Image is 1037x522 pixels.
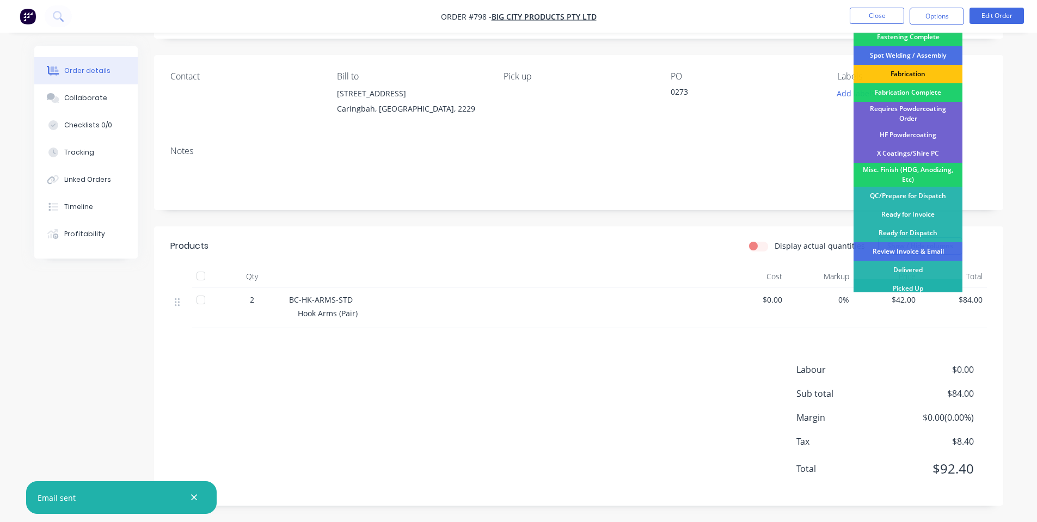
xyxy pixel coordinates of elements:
button: Checklists 0/0 [34,112,138,139]
div: Email sent [38,492,76,503]
img: Factory [20,8,36,24]
div: Fabrication [854,65,962,83]
div: Delivered [854,261,962,279]
div: Pick up [504,71,653,82]
button: Order details [34,57,138,84]
div: Markup [787,266,854,287]
div: Profitability [64,229,105,239]
button: Collaborate [34,84,138,112]
div: Ready for Invoice [854,205,962,224]
button: Close [850,8,904,24]
div: Order details [64,66,111,76]
div: Picked Up [854,279,962,298]
div: Caringbah, [GEOGRAPHIC_DATA], 2229 [337,101,486,116]
a: Big City Products Pty Ltd [492,11,597,22]
button: Add labels [831,86,881,101]
span: $8.40 [893,435,973,448]
div: Review Invoice & Email [854,242,962,261]
span: Sub total [796,387,893,400]
div: Timeline [64,202,93,212]
button: Tracking [34,139,138,166]
div: Spot Welding / Assembly [854,46,962,65]
div: Bill to [337,71,486,82]
span: Labour [796,363,893,376]
button: Timeline [34,193,138,220]
span: Order #798 - [441,11,492,22]
div: QC/Prepare for Dispatch [854,187,962,205]
span: 2 [250,294,254,305]
div: X Coatings/Shire PC [854,144,962,163]
div: Checklists 0/0 [64,120,112,130]
span: $84.00 [893,387,973,400]
div: Cost [720,266,787,287]
div: HF Powdercoating [854,126,962,144]
div: Contact [170,71,320,82]
div: [STREET_ADDRESS] [337,86,486,101]
div: Qty [219,266,285,287]
span: Tax [796,435,893,448]
div: [STREET_ADDRESS]Caringbah, [GEOGRAPHIC_DATA], 2229 [337,86,486,121]
button: Profitability [34,220,138,248]
span: $0.00 [725,294,783,305]
span: $0.00 [893,363,973,376]
div: Fabrication Complete [854,83,962,102]
span: $84.00 [924,294,983,305]
label: Display actual quantities [775,240,865,251]
span: Margin [796,411,893,424]
div: Linked Orders [64,175,111,185]
div: Notes [170,146,987,156]
button: Options [910,8,964,25]
div: 0273 [671,86,807,101]
div: Misc. Finish (HDG, Anodizing, Etc) [854,163,962,187]
div: Collaborate [64,93,107,103]
span: 0% [791,294,849,305]
button: Edit Order [969,8,1024,24]
span: $0.00 ( 0.00 %) [893,411,973,424]
span: BC-HK-ARMS-STD [289,294,353,305]
div: Products [170,239,208,253]
div: Fastening Complete [854,28,962,46]
span: Total [796,462,893,475]
div: Tracking [64,148,94,157]
div: Requires Powdercoating Order [854,102,962,126]
span: $42.00 [858,294,916,305]
div: PO [671,71,820,82]
span: Hook Arms (Pair) [298,308,358,318]
span: $92.40 [893,459,973,478]
div: Labels [837,71,986,82]
button: Linked Orders [34,166,138,193]
div: Ready for Dispatch [854,224,962,242]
